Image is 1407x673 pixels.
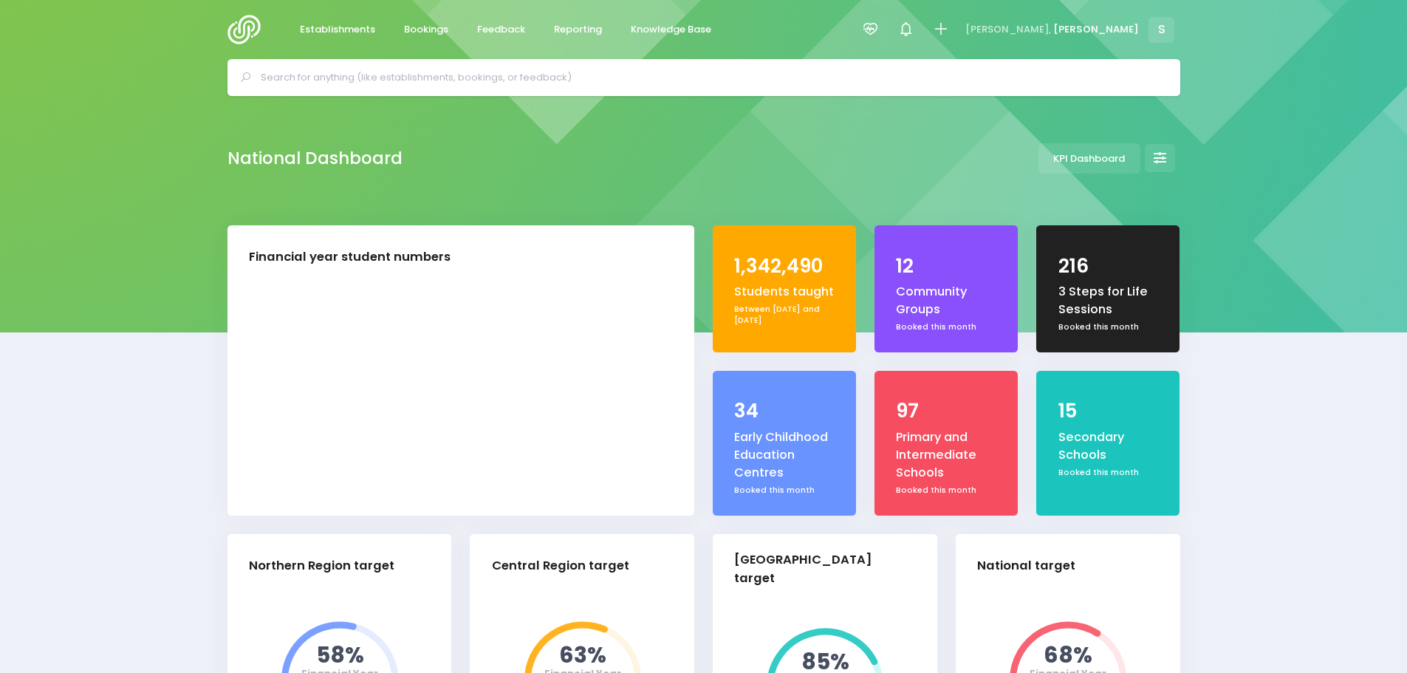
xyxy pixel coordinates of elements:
[1038,143,1140,174] a: KPI Dashboard
[896,428,996,482] div: Primary and Intermediate Schools
[554,22,602,37] span: Reporting
[896,321,996,333] div: Booked this month
[465,16,538,44] a: Feedback
[477,22,525,37] span: Feedback
[1058,321,1159,333] div: Booked this month
[404,22,448,37] span: Bookings
[734,485,835,496] div: Booked this month
[261,66,1160,89] input: Search for anything (like establishments, bookings, or feedback)
[1058,467,1159,479] div: Booked this month
[392,16,461,44] a: Bookings
[1058,397,1159,426] div: 15
[288,16,388,44] a: Establishments
[300,22,375,37] span: Establishments
[965,22,1051,37] span: [PERSON_NAME],
[896,283,996,319] div: Community Groups
[249,248,451,267] div: Financial year student numbers
[1058,252,1159,281] div: 216
[734,551,903,588] div: [GEOGRAPHIC_DATA] target
[734,397,835,426] div: 34
[734,252,835,281] div: 1,342,490
[1058,428,1159,465] div: Secondary Schools
[227,148,403,168] h2: National Dashboard
[619,16,724,44] a: Knowledge Base
[1058,283,1159,319] div: 3 Steps for Life Sessions
[1053,22,1139,37] span: [PERSON_NAME]
[896,252,996,281] div: 12
[227,15,270,44] img: Logo
[249,557,394,575] div: Northern Region target
[492,557,629,575] div: Central Region target
[1148,17,1174,43] span: S
[542,16,615,44] a: Reporting
[896,397,996,426] div: 97
[734,428,835,482] div: Early Childhood Education Centres
[896,485,996,496] div: Booked this month
[734,304,835,327] div: Between [DATE] and [DATE]
[631,22,711,37] span: Knowledge Base
[977,557,1075,575] div: National target
[734,283,835,301] div: Students taught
